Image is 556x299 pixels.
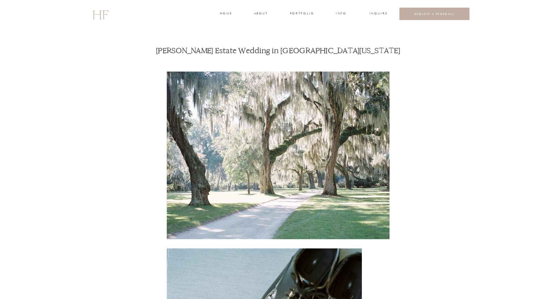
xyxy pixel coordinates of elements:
a: HF [92,5,108,23]
a: home [220,11,232,17]
h1: [PERSON_NAME] Estate Wedding in [GEOGRAPHIC_DATA][US_STATE] [145,45,412,56]
a: portfolio [290,11,314,17]
a: REQUEST A PROPOSAL [405,12,465,16]
a: INQUIRE [369,11,387,17]
a: INFO [335,11,347,17]
a: about [254,11,267,17]
img: Beaulieu Estate Savannah Georgia Wedding photographed by destination photographer Hannah Forsberg... [167,72,390,239]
